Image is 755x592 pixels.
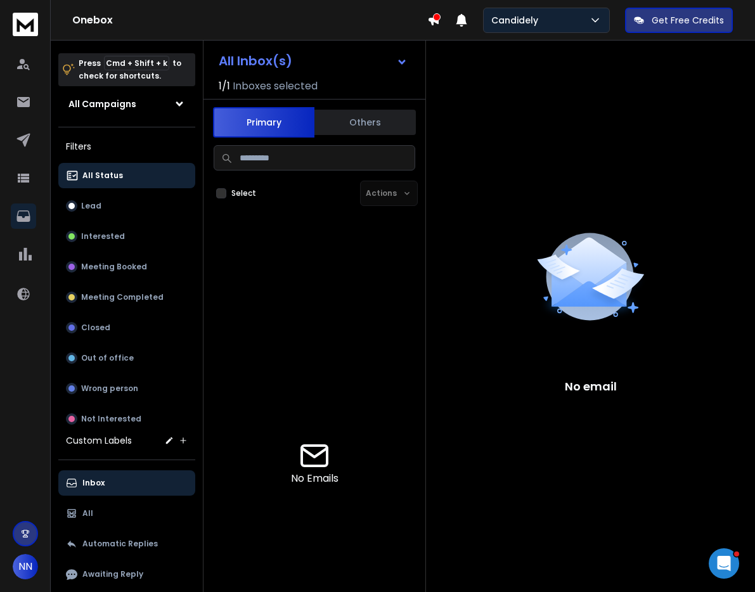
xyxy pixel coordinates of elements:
[231,188,256,198] label: Select
[58,562,195,587] button: Awaiting Reply
[81,353,134,363] p: Out of office
[209,48,418,74] button: All Inbox(s)
[79,57,181,82] p: Press to check for shortcuts.
[58,406,195,432] button: Not Interested
[13,554,38,579] button: NN
[314,108,416,136] button: Others
[82,478,105,488] p: Inbox
[58,376,195,401] button: Wrong person
[58,470,195,496] button: Inbox
[58,254,195,280] button: Meeting Booked
[72,13,427,28] h1: Onebox
[709,548,739,579] iframe: Intercom live chat
[81,414,141,424] p: Not Interested
[66,434,132,447] h3: Custom Labels
[81,383,138,394] p: Wrong person
[219,79,230,94] span: 1 / 1
[81,231,125,241] p: Interested
[58,91,195,117] button: All Campaigns
[652,14,724,27] p: Get Free Credits
[58,163,195,188] button: All Status
[58,285,195,310] button: Meeting Completed
[58,193,195,219] button: Lead
[58,138,195,155] h3: Filters
[219,55,292,67] h1: All Inbox(s)
[82,171,123,181] p: All Status
[58,315,195,340] button: Closed
[82,508,93,518] p: All
[58,224,195,249] button: Interested
[81,262,147,272] p: Meeting Booked
[233,79,318,94] h3: Inboxes selected
[68,98,136,110] h1: All Campaigns
[58,531,195,557] button: Automatic Replies
[213,107,314,138] button: Primary
[82,539,158,549] p: Automatic Replies
[291,471,339,486] p: No Emails
[81,323,110,333] p: Closed
[81,201,101,211] p: Lead
[565,378,617,396] p: No email
[81,292,164,302] p: Meeting Completed
[13,13,38,36] img: logo
[491,14,543,27] p: Candidely
[58,501,195,526] button: All
[82,569,143,579] p: Awaiting Reply
[625,8,733,33] button: Get Free Credits
[104,56,169,70] span: Cmd + Shift + k
[58,345,195,371] button: Out of office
